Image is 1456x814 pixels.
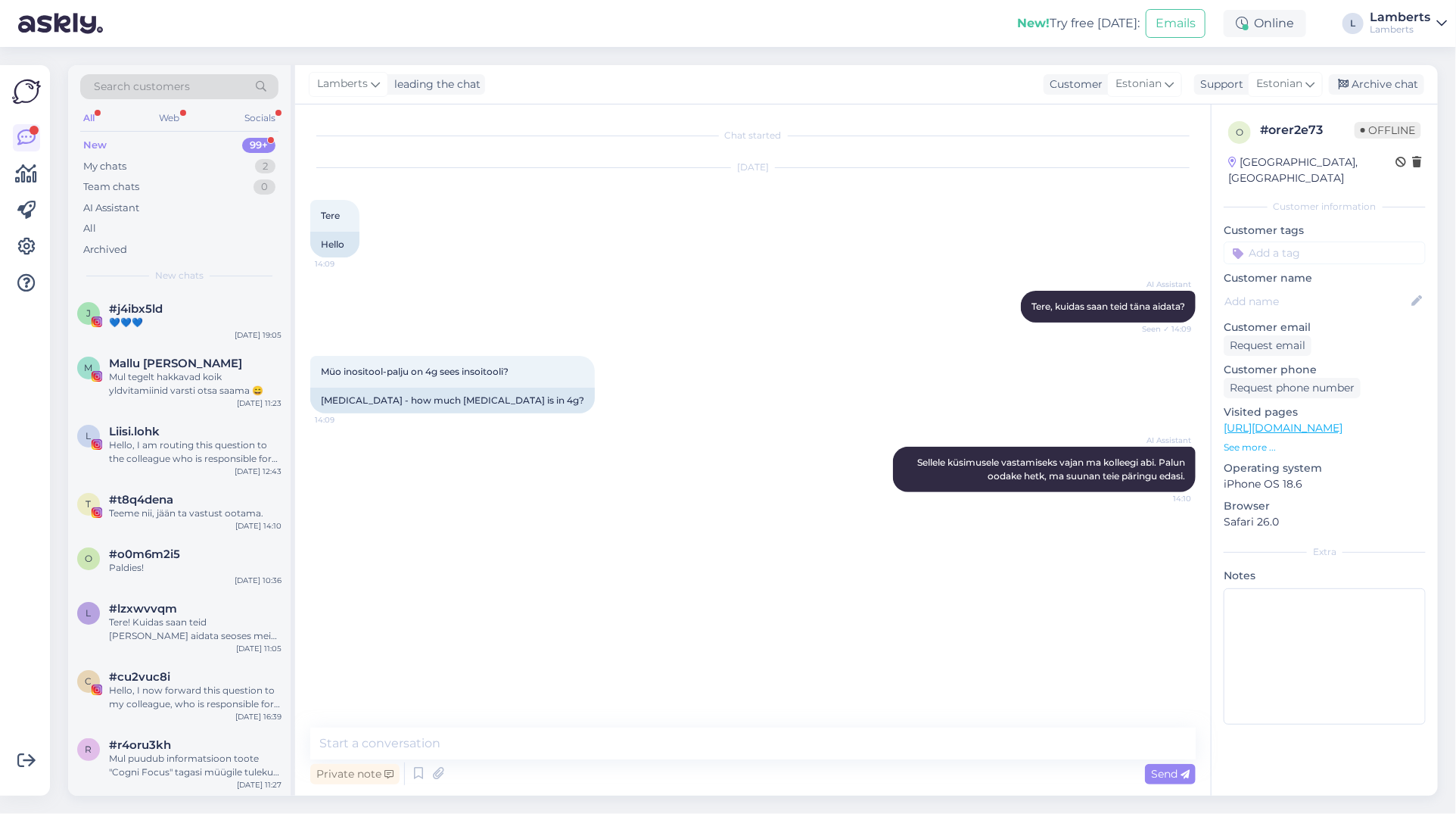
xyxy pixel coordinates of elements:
div: Request phone number [1224,378,1361,398]
span: 14:10 [1134,493,1191,504]
p: Operating system [1224,460,1426,476]
span: Estonian [1256,76,1302,92]
p: Visited pages [1224,404,1426,420]
span: L [86,430,92,441]
p: Customer tags [1224,223,1426,239]
div: Try free [DATE]: [1017,14,1140,33]
p: iPhone OS 18.6 [1224,476,1426,492]
div: Mul puudub informatsioon toote "Cogni Focus" tagasi müügile tuleku kohta. [PERSON_NAME] sellest [... [109,752,282,779]
div: [DATE] 10:36 [235,575,282,586]
div: L [1342,13,1364,34]
p: Customer phone [1224,362,1426,378]
span: Estonian [1115,76,1162,92]
span: M [85,362,93,373]
span: Mallu Mariann Treimann [109,357,242,370]
div: Archived [83,242,127,257]
div: Support [1194,76,1243,92]
span: 14:09 [315,414,372,426]
div: Socials [241,108,278,128]
span: #o0m6m2i5 [109,547,180,561]
p: See more ... [1224,441,1426,454]
div: Paldies! [109,561,282,575]
div: Archive chat [1329,74,1424,95]
span: t [86,498,92,510]
div: Extra [1224,545,1426,559]
span: o [85,553,92,564]
span: Seen ✓ 14:09 [1134,323,1191,335]
b: New! [1017,16,1050,30]
span: Tere [321,210,340,221]
div: Mul tegelt hakkavad koik yldvitamiinid varsti otsa saama 😄 [109,370,282,398]
div: Lamberts [1370,23,1430,36]
div: [DATE] 14:10 [235,520,282,532]
div: 0 [254,179,275,195]
span: 14:09 [315,258,372,270]
p: Browser [1224,498,1426,514]
div: [DATE] 11:27 [237,779,282,791]
div: Teeme nii, jään ta vastust ootama. [109,507,282,520]
p: Safari 26.0 [1224,514,1426,530]
span: Tere, kuidas saan teid täna aidata? [1031,301,1185,312]
span: Send [1151,767,1190,781]
div: My chats [83,159,126,174]
a: [URL][DOMAIN_NAME] [1224,421,1342,435]
span: #cu2vuc8i [109,670,170,684]
div: 2 [255,159,275,174]
div: [DATE] 12:43 [235,466,282,477]
span: r [86,744,92,755]
div: [MEDICAL_DATA] - how much [MEDICAL_DATA] is in 4g? [310,388,595,413]
span: #j4ibx5ld [109,302,163,316]
span: Offline [1355,122,1421,139]
div: [DATE] 11:23 [237,398,282,409]
span: #r4oru3kh [109,738,171,752]
p: Customer email [1224,320,1426,335]
div: Web [157,108,183,128]
span: Müo inositool-palju on 4g sees insoitooli? [321,366,509,377]
span: Liisi.lohk [109,425,160,438]
span: #t8q4dena [109,493,173,507]
img: Askly Logo [12,77,41,106]
span: Sellele küsimusele vastamiseks vajan ma kolleegi abi. Palun oodake hetk, ma suunan teie päringu e... [917,457,1187,482]
div: Hello, I now forward this question to my colleague, who is responsible for this. The reply will b... [109,684,282,711]
span: c [86,675,92,687]
span: l [86,607,92,619]
div: [DATE] 19:05 [235,329,282,341]
div: [DATE] [310,161,1196,174]
div: Tere! Kuidas saan teid [PERSON_NAME] aidata seoses meie teenustega? [109,616,282,643]
span: New chats [155,269,204,282]
a: LambertsLamberts [1370,11,1447,36]
span: AI Assistant [1134,435,1191,446]
span: #lzxwvvqm [109,602,177,616]
p: Notes [1224,568,1426,584]
div: 💙💙💙 [109,316,282,329]
div: Private note [310,764,400,784]
div: Online [1224,10,1306,37]
input: Add name [1224,293,1408,310]
div: [DATE] 11:05 [236,643,282,654]
span: j [86,307,91,319]
div: Customer information [1224,200,1426,214]
div: Hello [310,232,359,257]
div: Hello, I am routing this question to the colleague who is responsible for this topic. The reply m... [109,438,282,466]
div: 99+ [242,138,275,153]
p: Customer name [1224,270,1426,286]
div: Chat started [310,129,1196,142]
div: New [83,138,107,153]
div: # orer2e73 [1260,121,1355,139]
div: AI Assistant [83,201,139,216]
div: Team chats [83,179,139,195]
div: [DATE] 16:39 [235,711,282,722]
span: AI Assistant [1134,279,1191,290]
div: Request email [1224,335,1311,356]
span: o [1236,126,1243,138]
input: Add a tag [1224,242,1426,264]
div: Lamberts [1370,11,1430,23]
div: leading the chat [388,76,481,92]
div: Customer [1044,76,1103,92]
div: All [80,108,98,128]
div: All [83,221,96,236]
div: [GEOGRAPHIC_DATA], [GEOGRAPHIC_DATA] [1228,154,1395,186]
button: Emails [1146,9,1206,38]
span: Lamberts [317,76,368,92]
span: Search customers [94,79,190,95]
